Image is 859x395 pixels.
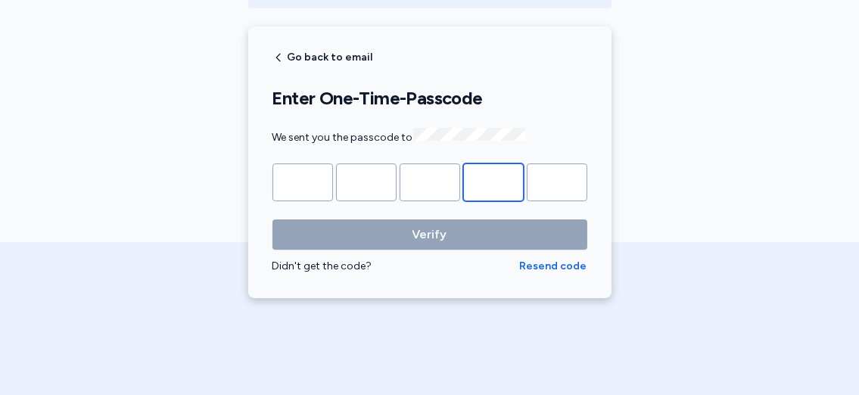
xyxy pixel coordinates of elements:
input: Please enter OTP character 2 [336,163,397,201]
input: Please enter OTP character 3 [400,163,460,201]
span: We sent you the passcode to [272,131,525,144]
span: Go back to email [288,52,373,63]
div: Didn't get the code? [272,259,520,274]
input: Please enter OTP character 5 [527,163,587,201]
button: Resend code [520,259,587,274]
input: Please enter OTP character 1 [272,163,333,201]
input: Please enter OTP character 4 [463,163,524,201]
span: Verify [412,225,447,244]
button: Verify [272,219,587,250]
h1: Enter One-Time-Passcode [272,87,587,110]
button: Go back to email [272,51,373,64]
